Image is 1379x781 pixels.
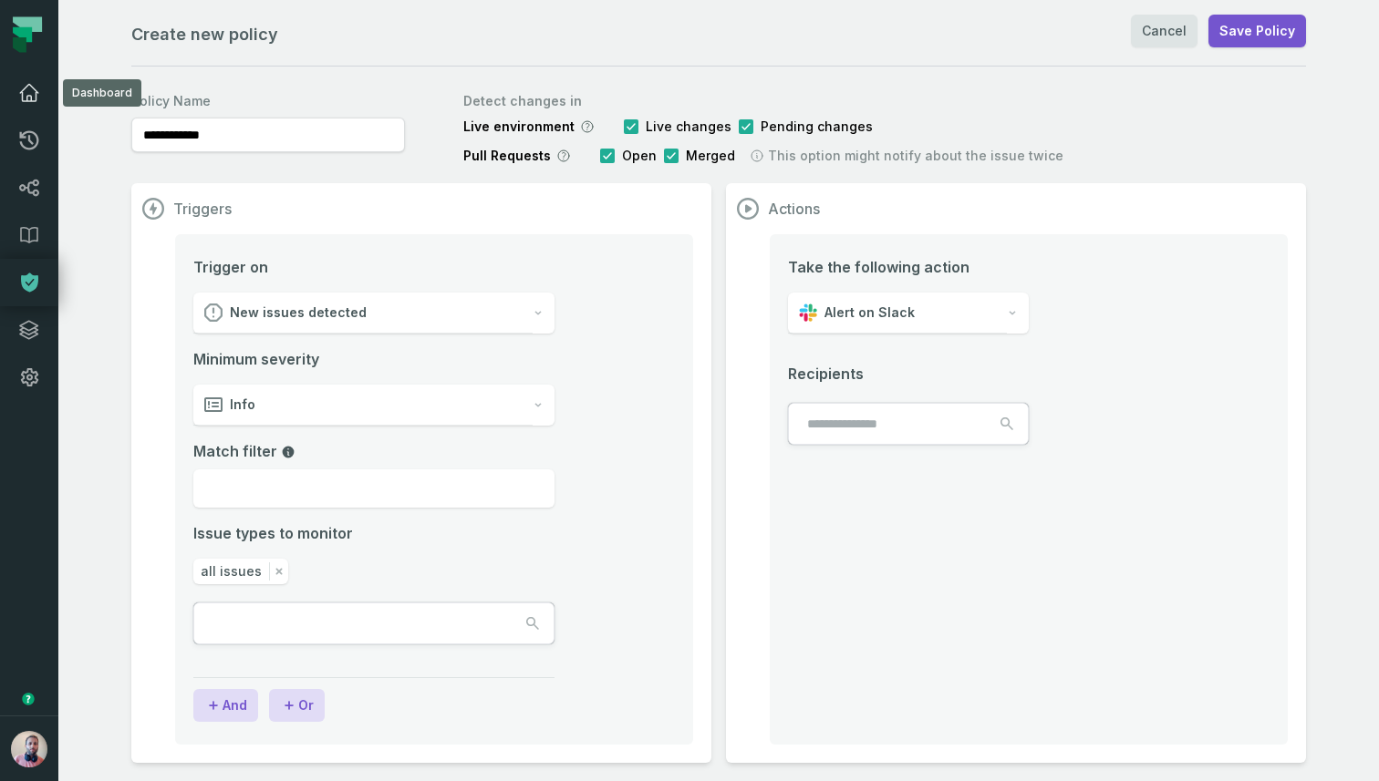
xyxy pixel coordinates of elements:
[230,396,255,414] span: Info
[463,147,551,165] span: Pull Requests
[193,385,555,426] button: Info
[193,256,268,278] span: Trigger on
[824,303,915,322] span: Alert on Slack
[193,348,555,370] span: Minimum severity
[230,303,367,322] span: New issues detected
[463,92,1063,110] label: Detect changes in
[768,147,1063,165] span: This option might notify about the issue twice
[11,731,47,767] img: avatar of Idan Shabi
[788,293,1029,334] button: Alert on Slack
[193,293,555,334] button: New issues detected
[20,691,36,707] div: Tooltip anchor
[269,689,325,722] button: Or
[193,522,353,544] span: Issue types to monitor
[63,79,141,107] div: Dashboard
[131,92,405,110] label: Policy Name
[463,118,575,136] span: Live environment
[193,442,295,460] span: Match filter
[788,363,1029,385] span: Recipients
[1131,15,1198,47] a: Cancel
[131,22,278,47] h1: Create new policy
[193,440,555,462] label: Match filter field
[201,562,262,581] span: all issues
[686,147,735,165] span: Merged
[1208,15,1306,47] button: Save Policy
[173,200,232,218] h1: Triggers
[761,118,873,136] span: Pending changes
[646,118,731,136] span: Live changes
[193,689,258,722] button: And
[768,200,820,218] h1: Actions
[788,256,1029,278] span: Take the following action
[193,469,555,508] input: Match filter field
[622,147,657,165] span: Open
